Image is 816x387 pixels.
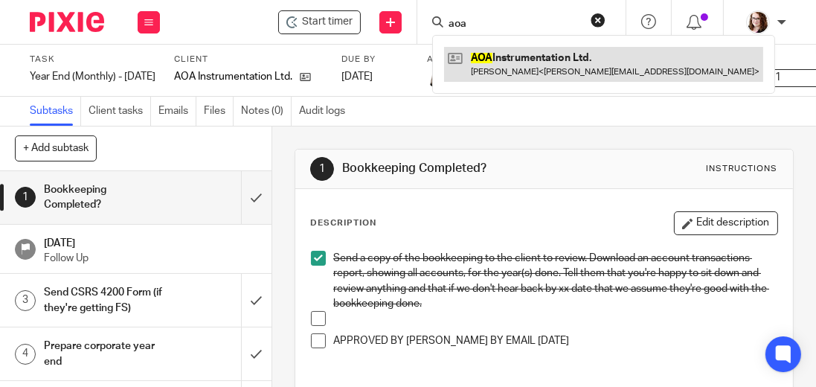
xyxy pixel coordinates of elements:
div: 1 [15,187,36,208]
h1: Bookkeeping Completed? [44,179,165,217]
span: [DATE] [341,71,373,82]
p: APPROVED BY [PERSON_NAME] BY EMAIL [DATE] [333,333,777,348]
img: Kelsey%20Website-compressed%20Resized.jpg [746,10,770,34]
div: 4 [15,344,36,365]
div: Year End (Monthly) - July 2025 [30,69,155,84]
span: Start timer [302,14,353,30]
a: Subtasks [30,97,81,126]
p: Send a copy of the bookkeeping to the client to review. Download an account transactions report, ... [333,251,777,311]
div: AOA Instrumentation Ltd. - Year End (Monthly) - July 2025 [278,10,361,34]
a: Audit logs [299,97,353,126]
a: Files [204,97,234,126]
img: Pixie [30,12,104,32]
h1: Send CSRS 4200 Form (if they're getting FS) [44,281,165,319]
label: Task [30,54,155,65]
div: Year End (Monthly) - [DATE] [30,69,155,84]
button: Clear [591,13,605,28]
p: AOA Instrumentation Ltd. [174,69,292,84]
a: Notes (0) [241,97,292,126]
label: Assignee [427,54,530,65]
button: Edit description [674,211,778,235]
p: Follow Up [44,251,257,266]
div: 1 [310,157,334,181]
h1: Bookkeeping Completed? [342,161,576,176]
div: 3 [15,290,36,311]
a: Emails [158,97,196,126]
button: + Add subtask [15,135,97,161]
a: Client tasks [89,97,151,126]
img: Screenshot%202023-11-02%20134555.png [427,69,445,87]
h1: Prepare corporate year end [44,335,165,373]
label: Due by [341,54,408,65]
label: Client [174,54,323,65]
p: Description [310,217,376,229]
div: Instructions [707,163,778,175]
input: Search [447,18,581,31]
h1: [DATE] [44,232,257,251]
